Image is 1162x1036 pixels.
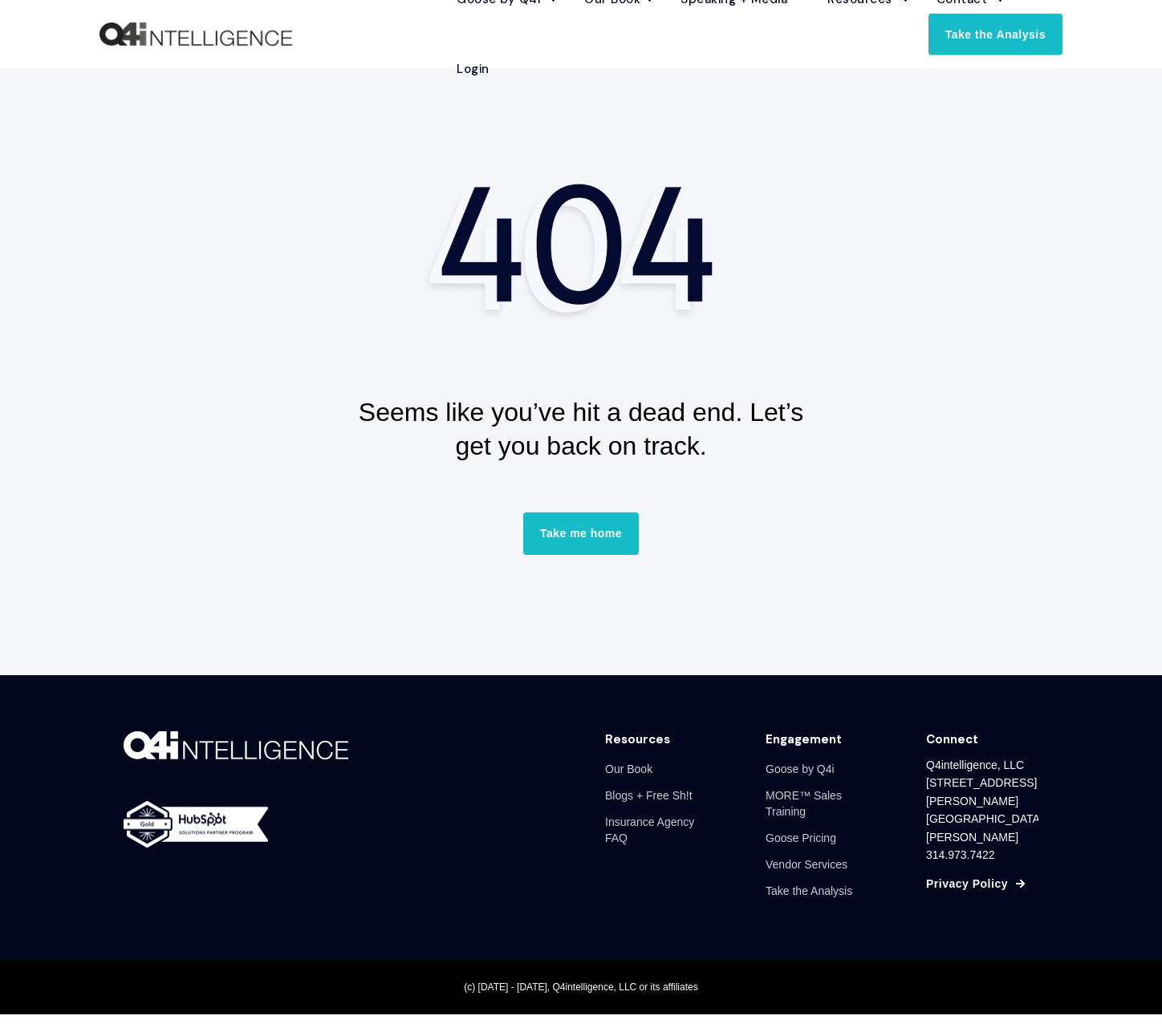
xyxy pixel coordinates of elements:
a: Login [437,34,490,104]
div: Resources [605,731,670,748]
img: 404 Page Not Found [421,168,741,325]
img: gold-horizontal-white-2 [124,801,268,848]
div: Q4intelligence, LLC [STREET_ADDRESS][PERSON_NAME] [GEOGRAPHIC_DATA][PERSON_NAME] 314.973.7422 [926,756,1043,864]
a: Take the Analysis [766,878,852,904]
a: Privacy Policy [926,875,1008,892]
img: Q4intelligence, LLC logo [100,22,292,47]
div: Engagement [766,731,842,748]
a: MORE™ Sales Training [766,783,878,825]
a: Take me home [523,512,639,554]
span: Seems like you’ve hit a dead end. Let’s get you back on track. [359,398,803,460]
div: Connect [926,731,978,748]
a: Vendor Services [766,852,847,878]
a: Goose Pricing [766,825,836,852]
div: Navigation Menu [605,756,717,852]
a: Our Book [605,756,652,783]
img: 01202-Q4i-Brand-Design-WH-Apr-10-2023-10-13-58-1515-AM [124,731,348,759]
div: Navigation Menu [766,756,878,904]
a: Goose by Q4i [766,756,835,783]
a: Blogs + Free Sh!t [605,783,693,809]
a: Back to Home [100,22,292,47]
a: Take the Analysis [928,13,1062,55]
span: (c) [DATE] - [DATE], Q4intelligence, LLC or its affiliates [464,981,697,993]
a: Insurance Agency FAQ [605,809,717,852]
